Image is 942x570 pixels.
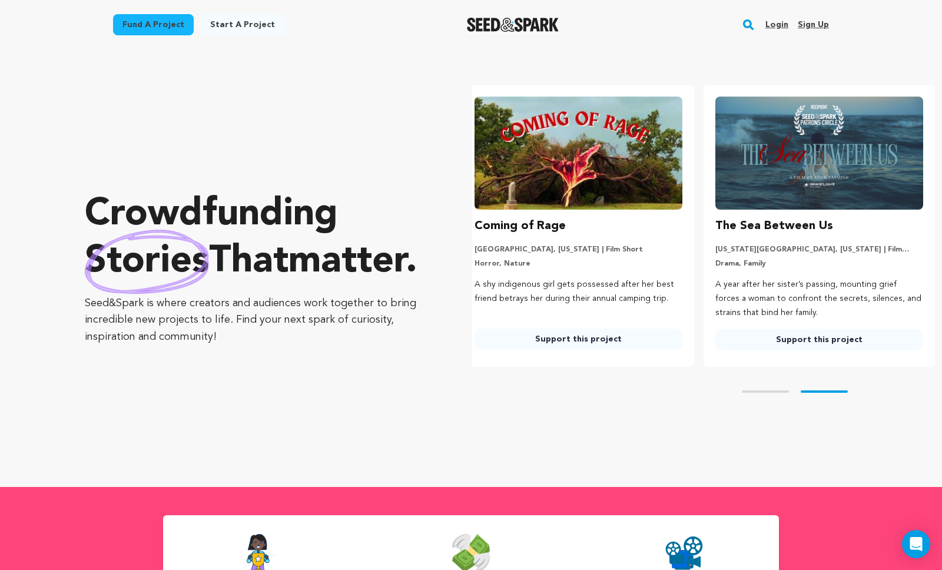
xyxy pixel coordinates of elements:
a: Seed&Spark Homepage [467,18,559,32]
a: Fund a project [113,14,194,35]
p: A year after her sister’s passing, mounting grief forces a woman to confront the secrets, silence... [715,278,923,320]
p: Horror, Nature [475,259,682,269]
p: Drama, Family [715,259,923,269]
img: Seed&Spark Logo Dark Mode [467,18,559,32]
img: hand sketched image [85,230,209,294]
a: Sign up [798,15,829,34]
img: The Sea Between Us image [715,97,923,210]
a: Support this project [475,329,682,350]
p: A shy indigenous girl gets possessed after her best friend betrays her during their annual campin... [475,278,682,306]
a: Login [765,15,788,34]
h3: Coming of Rage [475,217,566,236]
a: Support this project [715,329,923,350]
p: [US_STATE][GEOGRAPHIC_DATA], [US_STATE] | Film Short [715,245,923,254]
img: Coming of Rage image [475,97,682,210]
h3: The Sea Between Us [715,217,833,236]
p: Seed&Spark is where creators and audiences work together to bring incredible new projects to life... [85,295,425,346]
a: Start a project [201,14,284,35]
p: Crowdfunding that . [85,191,425,286]
div: Open Intercom Messenger [902,530,930,558]
p: [GEOGRAPHIC_DATA], [US_STATE] | Film Short [475,245,682,254]
span: matter [288,243,406,281]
